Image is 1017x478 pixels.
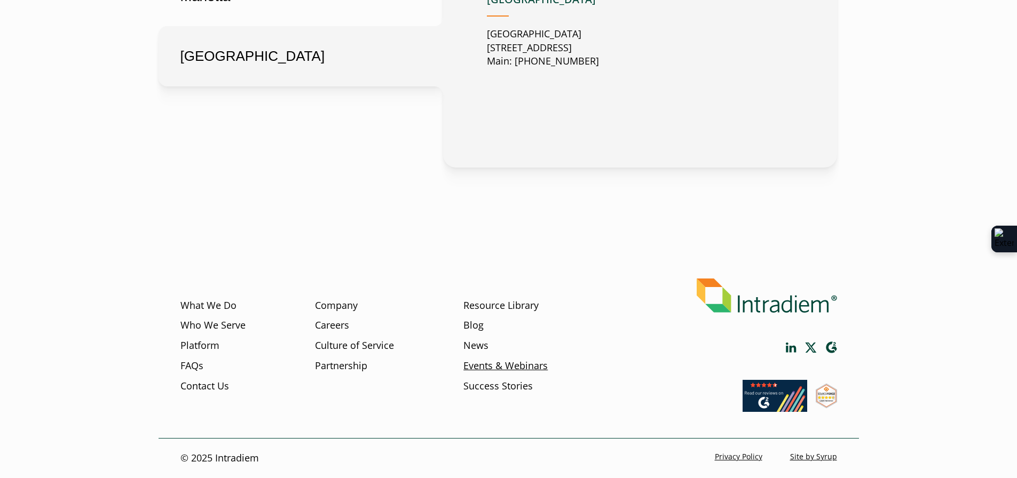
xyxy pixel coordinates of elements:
p: © 2025 Intradiem [180,451,259,465]
a: Link opens in a new window [743,402,807,415]
a: Company [315,299,358,313]
a: Blog [463,318,484,332]
img: Intradiem [697,278,837,313]
a: Careers [315,318,349,332]
a: News [463,339,488,353]
a: Events & Webinars [463,359,548,373]
a: Who We Serve [180,318,246,332]
img: SourceForge User Reviews [816,384,837,408]
a: Success Stories [463,379,533,393]
a: Link opens in a new window [816,398,837,411]
button: [GEOGRAPHIC_DATA] [159,26,443,86]
img: Extension Icon [995,228,1014,250]
img: Read our reviews on G2 [743,380,807,412]
a: Contact Us [180,379,229,393]
p: [GEOGRAPHIC_DATA] [STREET_ADDRESS] Main: [PHONE_NUMBER] [487,27,599,69]
a: Privacy Policy [715,451,762,461]
a: Platform [180,339,219,353]
a: Site by Syrup [790,451,837,461]
a: Partnership [315,359,367,373]
a: FAQs [180,359,203,373]
a: Link opens in a new window [786,342,797,353]
a: Link opens in a new window [825,341,837,354]
a: Culture of Service [315,339,394,353]
a: Link opens in a new window [805,342,817,353]
a: Resource Library [463,299,539,313]
a: What We Do [180,299,236,313]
